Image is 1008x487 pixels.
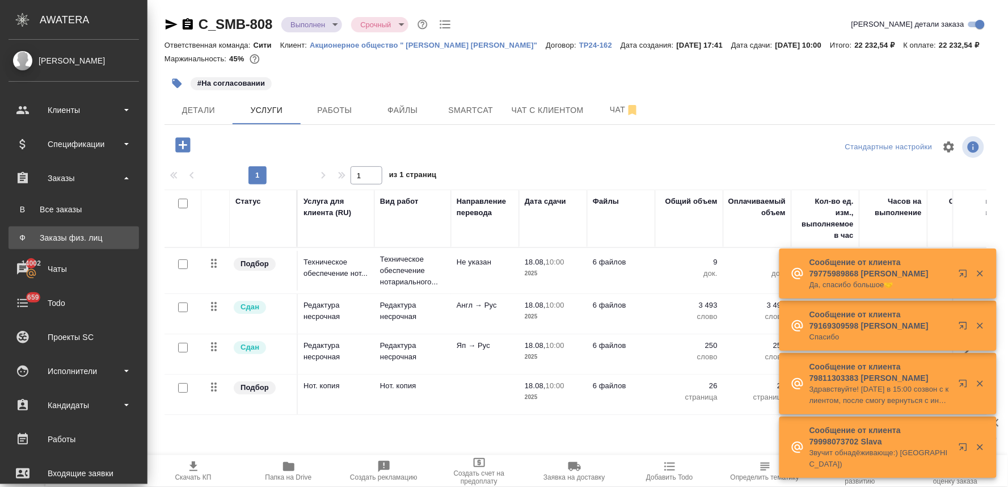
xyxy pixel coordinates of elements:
[621,41,676,49] p: Дата создания:
[729,257,786,268] p: 9
[351,17,408,32] div: Выполнен
[525,311,581,322] p: 2025
[376,103,430,117] span: Файлы
[952,436,979,463] button: Открыть в новой вкладке
[9,136,139,153] div: Спецификации
[9,170,139,187] div: Заказы
[729,300,786,311] p: 3 493
[303,340,369,363] p: Редактура несрочная
[457,196,513,219] div: Направление перевода
[9,54,139,67] div: [PERSON_NAME]
[444,103,498,117] span: Smartcat
[963,136,986,158] span: Посмотреть информацию
[809,384,951,406] p: Здравствуйте! [DATE] в 15:00 созвон с клиентом, после смогу вернуться с информацией [GEOGRAPHIC_D...
[809,257,951,279] p: Сообщение от клиента 79775989868 [PERSON_NAME]
[9,465,139,482] div: Входящие заявки
[661,392,718,403] p: страница
[9,363,139,380] div: Исполнители
[543,473,605,481] span: Заявка на доставку
[718,455,813,487] button: Определить тематику
[593,196,619,207] div: Файлы
[968,268,992,279] button: Закрыть
[307,103,362,117] span: Работы
[729,380,786,392] p: 26
[731,473,799,481] span: Определить тематику
[287,20,328,30] button: Выполнен
[661,300,718,311] p: 3 493
[165,41,254,49] p: Ответственная команда:
[968,379,992,389] button: Закрыть
[809,447,951,470] p: Звучит обнадёживающе:) [GEOGRAPHIC_DATA])
[310,40,546,49] a: Акционерное общество " [PERSON_NAME] [PERSON_NAME]"
[546,258,564,266] p: 10:00
[171,103,226,117] span: Детали
[952,314,979,342] button: Открыть в новой вкладке
[512,103,584,117] span: Чат с клиентом
[20,292,46,303] span: 659
[457,257,513,268] p: Не указан
[281,17,342,32] div: Выполнен
[809,309,951,331] p: Сообщение от клиента 79169309598 [PERSON_NAME]
[303,196,369,219] div: Услуга для клиента (RU)
[546,301,564,309] p: 10:00
[15,258,48,269] span: 14002
[546,341,564,350] p: 10:00
[661,257,718,268] p: 9
[525,351,581,363] p: 2025
[380,300,445,322] p: Редактура несрочная
[952,372,979,400] button: Открыть в новой вкладке
[189,78,273,87] span: На согласовании
[9,226,139,249] a: ФЗаказы физ. лиц
[729,311,786,322] p: слово
[9,397,139,414] div: Кандидаты
[728,196,786,219] div: Оплачиваемый объем
[336,455,432,487] button: Создать рекламацию
[9,261,139,278] div: Чаты
[952,262,979,289] button: Открыть в новой вкладке
[646,473,693,481] span: Добавить Todo
[593,380,649,392] p: 6 файлов
[165,71,189,96] button: Добавить тэг
[731,41,775,49] p: Дата сдачи:
[665,196,718,207] div: Общий объем
[3,425,145,454] a: Работы
[380,254,445,288] p: Техническое обеспечение нотариального...
[525,301,546,309] p: 18.08,
[865,196,922,219] div: Часов на выполнение
[775,41,830,49] p: [DATE] 10:00
[380,380,445,392] p: Нот. копия
[9,431,139,448] div: Работы
[842,138,935,156] div: split button
[3,255,145,283] a: 14002Чаты
[146,455,241,487] button: Скачать КП
[235,196,261,207] div: Статус
[239,103,294,117] span: Услуги
[809,425,951,447] p: Сообщение от клиента 79998073702 Slava
[622,455,718,487] button: Добавить Todo
[661,380,718,392] p: 26
[457,340,513,351] p: Яп → Рус
[9,295,139,312] div: Todo
[729,351,786,363] p: слово
[415,17,430,32] button: Доп статусы указывают на важность/срочность заказа
[265,473,312,481] span: Папка на Drive
[40,9,147,31] div: AWATERA
[165,18,178,31] button: Скопировать ссылку для ЯМессенджера
[9,198,139,221] a: ВВсе заказы
[247,52,262,66] button: 10248.00 RUB;
[280,41,310,49] p: Клиент:
[851,19,964,30] span: [PERSON_NAME] детали заказа
[241,258,269,270] p: Подбор
[241,342,259,353] p: Сдан
[525,392,581,403] p: 2025
[933,196,990,219] div: Стоимость услуги
[729,268,786,279] p: док.
[181,18,195,31] button: Скопировать ссылку
[197,78,265,89] p: #На согласовании
[3,323,145,351] a: Проекты SC
[303,380,369,392] p: Нот. копия
[14,204,133,215] div: Все заказы
[457,300,513,311] p: Англ → Рус
[904,41,939,49] p: К оплате:
[175,473,212,481] span: Скачать КП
